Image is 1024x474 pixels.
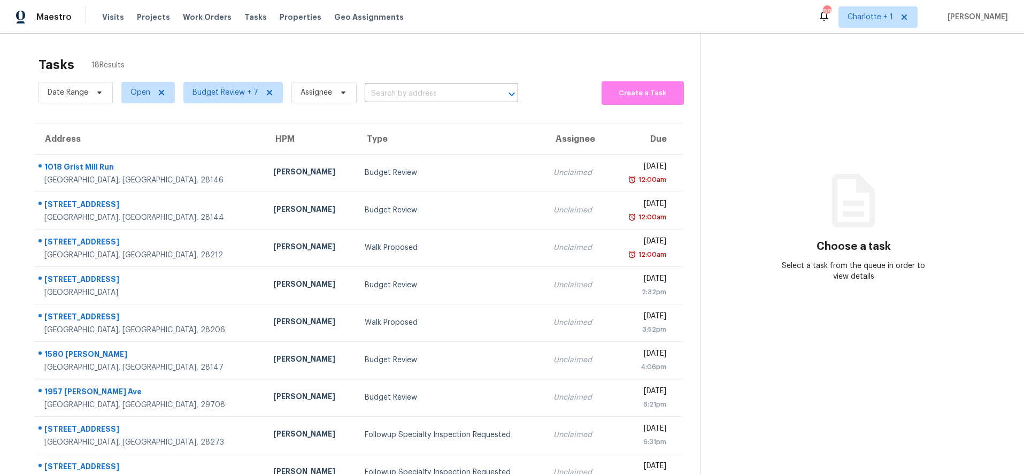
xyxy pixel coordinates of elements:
[44,212,256,223] div: [GEOGRAPHIC_DATA], [GEOGRAPHIC_DATA], 28144
[602,81,683,105] button: Create a Task
[44,424,256,437] div: [STREET_ADDRESS]
[618,236,666,249] div: [DATE]
[618,311,666,324] div: [DATE]
[356,124,545,154] th: Type
[365,280,536,290] div: Budget Review
[618,161,666,174] div: [DATE]
[618,273,666,287] div: [DATE]
[273,316,348,330] div: [PERSON_NAME]
[273,241,348,255] div: [PERSON_NAME]
[636,249,666,260] div: 12:00am
[44,349,256,362] div: 1580 [PERSON_NAME]
[365,86,488,102] input: Search by address
[301,87,332,98] span: Assignee
[44,437,256,448] div: [GEOGRAPHIC_DATA], [GEOGRAPHIC_DATA], 28273
[34,124,265,154] th: Address
[273,354,348,367] div: [PERSON_NAME]
[44,362,256,373] div: [GEOGRAPHIC_DATA], [GEOGRAPHIC_DATA], 28147
[36,12,72,22] span: Maestro
[273,166,348,180] div: [PERSON_NAME]
[545,124,609,154] th: Assignee
[553,392,600,403] div: Unclaimed
[44,236,256,250] div: [STREET_ADDRESS]
[44,287,256,298] div: [GEOGRAPHIC_DATA]
[44,175,256,186] div: [GEOGRAPHIC_DATA], [GEOGRAPHIC_DATA], 28146
[553,242,600,253] div: Unclaimed
[943,12,1008,22] span: [PERSON_NAME]
[91,60,125,71] span: 18 Results
[365,242,536,253] div: Walk Proposed
[628,212,636,223] img: Overdue Alarm Icon
[553,280,600,290] div: Unclaimed
[553,167,600,178] div: Unclaimed
[102,12,124,22] span: Visits
[44,274,256,287] div: [STREET_ADDRESS]
[848,12,893,22] span: Charlotte + 1
[334,12,404,22] span: Geo Assignments
[39,59,74,70] h2: Tasks
[130,87,150,98] span: Open
[618,399,666,410] div: 6:21pm
[553,317,600,328] div: Unclaimed
[273,279,348,292] div: [PERSON_NAME]
[137,12,170,22] span: Projects
[553,355,600,365] div: Unclaimed
[504,87,519,102] button: Open
[636,212,666,223] div: 12:00am
[280,12,321,22] span: Properties
[618,423,666,437] div: [DATE]
[553,430,600,440] div: Unclaimed
[193,87,258,98] span: Budget Review + 7
[44,162,256,175] div: 1018 Grist Mill Run
[365,205,536,216] div: Budget Review
[44,199,256,212] div: [STREET_ADDRESS]
[618,324,666,335] div: 3:52pm
[618,437,666,447] div: 6:31pm
[44,311,256,325] div: [STREET_ADDRESS]
[636,174,666,185] div: 12:00am
[273,429,348,442] div: [PERSON_NAME]
[273,204,348,217] div: [PERSON_NAME]
[44,325,256,335] div: [GEOGRAPHIC_DATA], [GEOGRAPHIC_DATA], 28206
[365,430,536,440] div: Followup Specialty Inspection Requested
[628,174,636,185] img: Overdue Alarm Icon
[618,348,666,362] div: [DATE]
[48,87,88,98] span: Date Range
[44,250,256,261] div: [GEOGRAPHIC_DATA], [GEOGRAPHIC_DATA], 28212
[609,124,683,154] th: Due
[817,241,891,252] h3: Choose a task
[365,317,536,328] div: Walk Proposed
[618,386,666,399] div: [DATE]
[273,391,348,404] div: [PERSON_NAME]
[365,167,536,178] div: Budget Review
[244,13,267,21] span: Tasks
[628,249,636,260] img: Overdue Alarm Icon
[365,392,536,403] div: Budget Review
[365,355,536,365] div: Budget Review
[823,6,830,17] div: 88
[618,461,666,474] div: [DATE]
[44,400,256,410] div: [GEOGRAPHIC_DATA], [GEOGRAPHIC_DATA], 29708
[183,12,232,22] span: Work Orders
[777,261,930,282] div: Select a task from the queue in order to view details
[553,205,600,216] div: Unclaimed
[607,87,678,100] span: Create a Task
[265,124,356,154] th: HPM
[44,386,256,400] div: 1957 [PERSON_NAME] Ave
[618,198,666,212] div: [DATE]
[618,287,666,297] div: 2:32pm
[618,362,666,372] div: 4:06pm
